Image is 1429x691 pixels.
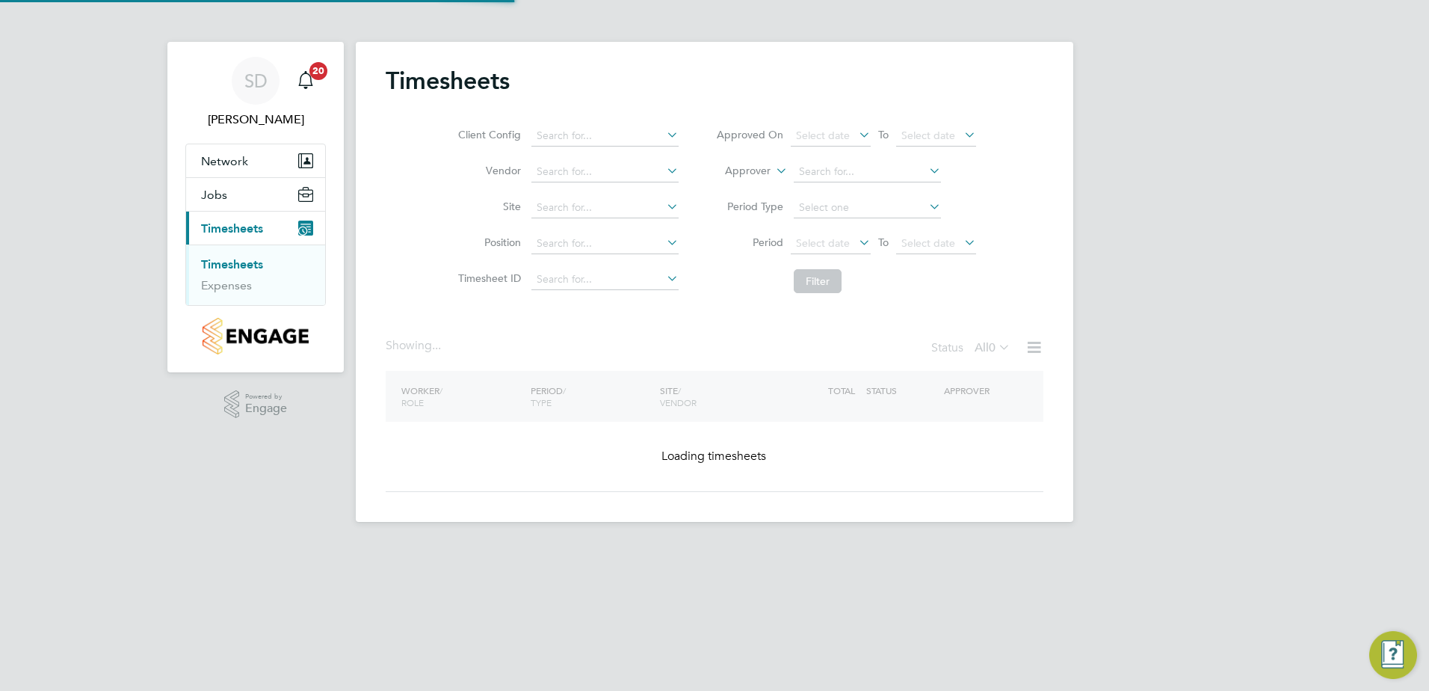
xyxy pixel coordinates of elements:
label: Approver [703,164,771,179]
div: Timesheets [186,245,325,305]
input: Search for... [531,162,679,182]
label: Site [454,200,521,213]
label: All [975,340,1010,355]
label: Period [716,236,783,249]
nav: Main navigation [167,42,344,372]
input: Select one [794,197,941,218]
a: Go to home page [185,318,326,354]
span: Select date [901,129,955,142]
label: Client Config [454,128,521,141]
span: Select date [796,236,850,250]
button: Engage Resource Center [1369,631,1417,679]
a: Expenses [201,278,252,292]
a: SD[PERSON_NAME] [185,57,326,129]
button: Network [186,144,325,177]
span: Select date [901,236,955,250]
span: Jobs [201,188,227,202]
button: Jobs [186,178,325,211]
a: 20 [291,57,321,105]
h2: Timesheets [386,66,510,96]
button: Timesheets [186,212,325,245]
input: Search for... [531,269,679,290]
label: Position [454,236,521,249]
span: To [874,233,893,252]
img: countryside-properties-logo-retina.png [203,318,308,354]
label: Vendor [454,164,521,177]
span: Powered by [245,390,287,403]
a: Powered byEngage [224,390,288,419]
span: To [874,125,893,144]
button: Filter [794,269,842,293]
input: Search for... [531,233,679,254]
label: Period Type [716,200,783,213]
input: Search for... [794,162,941,182]
span: Network [201,154,248,168]
div: Status [931,338,1013,359]
label: Approved On [716,128,783,141]
span: SD [244,71,268,90]
input: Search for... [531,126,679,147]
span: 20 [309,62,327,80]
input: Search for... [531,197,679,218]
div: Showing [386,338,444,354]
span: Scott Dular [185,111,326,129]
label: Timesheet ID [454,271,521,285]
span: 0 [989,340,996,355]
span: Timesheets [201,221,263,236]
span: ... [432,338,441,353]
span: Engage [245,402,287,415]
a: Timesheets [201,257,263,271]
span: Select date [796,129,850,142]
